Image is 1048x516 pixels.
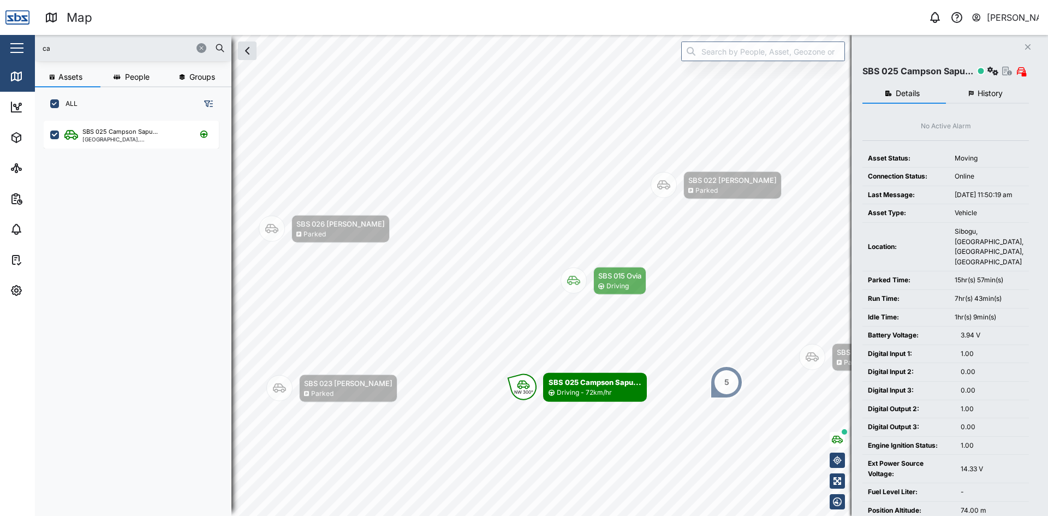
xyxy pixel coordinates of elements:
div: Map marker [266,375,397,402]
div: SBS 025 Campson Sapu... [82,127,158,137]
div: Idle Time: [868,312,944,323]
div: Vehicle [955,208,1023,218]
div: No Active Alarm [921,121,971,132]
div: Map marker [651,171,782,199]
div: Connection Status: [868,171,944,182]
div: Last Message: [868,190,944,200]
input: Search by People, Asset, Geozone or Place [681,41,845,61]
div: 7hr(s) 43min(s) [955,294,1023,304]
div: Dashboard [28,101,78,113]
div: Parked [844,358,866,368]
div: Fuel Level Liter: [868,487,950,497]
label: ALL [59,99,78,108]
div: Online [955,171,1023,182]
span: People [125,73,150,81]
div: Map marker [510,373,647,402]
div: Battery Voltage: [868,330,950,341]
span: Assets [58,73,82,81]
div: Driving - 72km/hr [557,388,612,398]
div: Digital Input 2: [868,367,950,377]
div: SBS 023 [PERSON_NAME] [304,378,392,389]
div: Sibogu, [GEOGRAPHIC_DATA], [GEOGRAPHIC_DATA], [GEOGRAPHIC_DATA] [955,227,1023,267]
div: NW 300° [514,390,533,394]
div: Map marker [259,215,390,243]
div: 0.00 [961,422,1023,432]
div: SBS 022 [PERSON_NAME] [688,175,777,186]
button: [PERSON_NAME] [971,10,1039,25]
div: Digital Input 3: [868,385,950,396]
div: Parked [311,389,334,399]
div: Parked [695,186,718,196]
div: Map marker [799,343,937,371]
div: 1.00 [961,349,1023,359]
div: Run Time: [868,294,944,304]
div: SBS 025 Campson Sapu... [862,64,973,78]
div: Map [67,8,92,27]
div: SBS 025 Campson Sapu... [549,377,641,388]
div: [GEOGRAPHIC_DATA], [GEOGRAPHIC_DATA] [82,137,187,142]
div: grid [44,117,231,507]
div: 74.00 m [961,506,1023,516]
div: 14.33 V [961,464,1023,475]
div: Asset Type: [868,208,944,218]
div: Digital Input 1: [868,349,950,359]
div: 1hr(s) 9min(s) [955,312,1023,323]
div: Reports [28,193,65,205]
div: [PERSON_NAME] [987,11,1039,25]
div: 0.00 [961,367,1023,377]
div: Assets [28,132,62,144]
div: 15hr(s) 57min(s) [955,275,1023,286]
div: Position Altitude: [868,506,950,516]
div: - [961,487,1023,497]
div: SBS 026 [PERSON_NAME] [296,218,385,229]
div: Driving [606,281,629,292]
div: Moving [955,153,1023,164]
div: Sites [28,162,55,174]
div: Digital Output 3: [868,422,950,432]
img: Main Logo [5,5,29,29]
div: Parked Time: [868,275,944,286]
div: SBS 009 [PERSON_NAME]... [837,347,932,358]
input: Search assets or drivers [41,40,225,56]
div: SBS 015 Ovia [598,270,641,281]
div: Parked [303,229,326,240]
span: Groups [189,73,215,81]
div: 5 [724,376,729,388]
div: [DATE] 11:50:19 am [955,190,1023,200]
div: Digital Output 2: [868,404,950,414]
div: 0.00 [961,385,1023,396]
div: Ext Power Source Voltage: [868,459,950,479]
div: Tasks [28,254,58,266]
div: Asset Status: [868,153,944,164]
div: Map [28,70,53,82]
div: Alarms [28,223,62,235]
div: Map marker [561,267,646,295]
span: History [978,90,1003,97]
div: Engine Ignition Status: [868,441,950,451]
span: Details [896,90,920,97]
div: Location: [868,242,944,252]
div: 3.94 V [961,330,1023,341]
div: Map marker [710,366,743,399]
div: Settings [28,284,67,296]
div: 1.00 [961,441,1023,451]
canvas: Map [35,35,1048,516]
div: 1.00 [961,404,1023,414]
